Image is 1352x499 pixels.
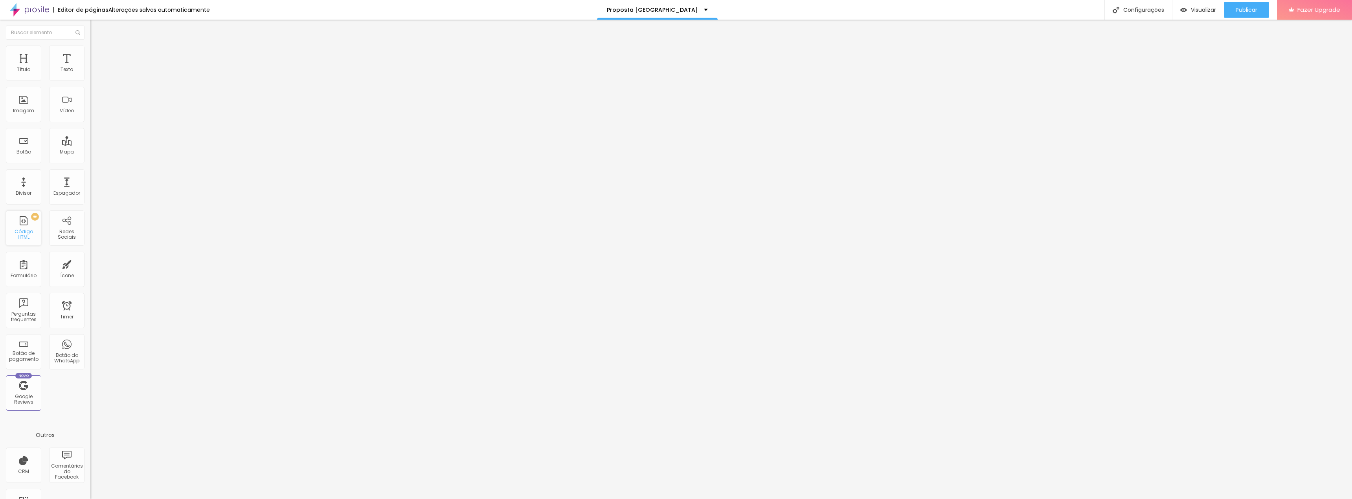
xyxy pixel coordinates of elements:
div: Google Reviews [8,394,39,405]
div: Comentários do Facebook [51,463,82,480]
img: view-1.svg [1180,7,1187,13]
div: Timer [60,314,73,320]
img: Icone [75,30,80,35]
div: Código HTML [8,229,39,240]
div: Botão de pagamento [8,351,39,362]
div: Alterações salvas automaticamente [108,7,210,13]
div: Vídeo [60,108,74,113]
div: Botão do WhatsApp [51,353,82,364]
input: Buscar elemento [6,26,84,40]
p: Proposta [GEOGRAPHIC_DATA] [607,7,698,13]
div: CRM [18,469,29,474]
span: Fazer Upgrade [1297,6,1340,13]
div: Formulário [11,273,37,278]
img: Icone [1113,7,1119,13]
div: Divisor [16,190,31,196]
iframe: Editor [90,20,1352,499]
div: Redes Sociais [51,229,82,240]
div: Mapa [60,149,74,155]
div: Ícone [60,273,74,278]
span: Publicar [1236,7,1257,13]
div: Botão [17,149,31,155]
div: Editor de páginas [53,7,108,13]
div: Novo [15,373,32,378]
div: Título [17,67,30,72]
button: Visualizar [1172,2,1224,18]
div: Perguntas frequentes [8,311,39,323]
div: Texto [61,67,73,72]
div: Imagem [13,108,34,113]
span: Visualizar [1191,7,1216,13]
div: Espaçador [53,190,80,196]
button: Publicar [1224,2,1269,18]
